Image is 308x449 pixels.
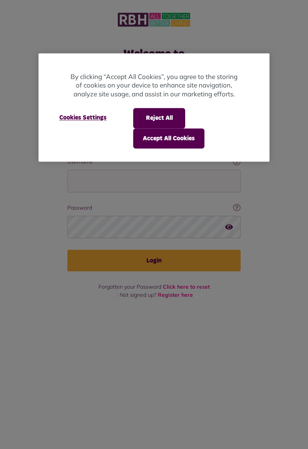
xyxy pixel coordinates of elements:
[38,53,269,161] div: Privacy
[133,108,185,128] button: Reject All
[69,72,239,99] p: By clicking “Accept All Cookies”, you agree to the storing of cookies on your device to enhance s...
[50,108,116,128] button: Cookies Settings
[133,128,204,148] button: Accept All Cookies
[38,53,269,161] div: Cookie banner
